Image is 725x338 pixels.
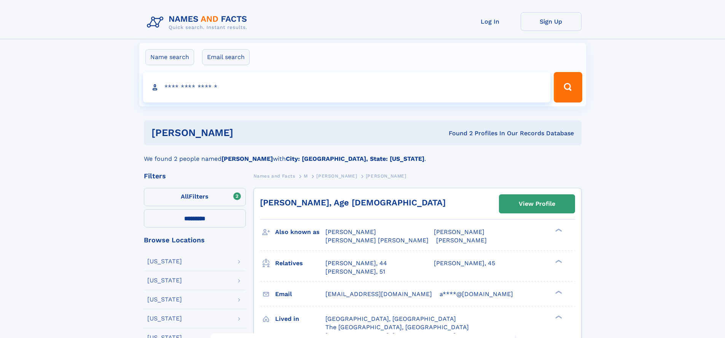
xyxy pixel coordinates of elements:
label: Email search [202,49,250,65]
a: [PERSON_NAME], Age [DEMOGRAPHIC_DATA] [260,198,446,207]
a: [PERSON_NAME], 51 [325,268,385,276]
button: Search Button [554,72,582,103]
h3: Also known as [275,226,325,239]
div: View Profile [519,195,555,213]
div: ❯ [553,290,562,295]
a: [PERSON_NAME], 45 [434,259,495,268]
div: ❯ [553,228,562,233]
div: [US_STATE] [147,258,182,264]
input: search input [143,72,551,103]
span: M [304,173,308,179]
span: [PERSON_NAME] [366,173,406,179]
h3: Lived in [275,312,325,325]
div: Found 2 Profiles In Our Records Database [341,129,574,138]
div: ❯ [553,314,562,319]
a: Sign Up [521,12,582,31]
label: Filters [144,188,246,206]
span: [PERSON_NAME] [PERSON_NAME] [325,237,429,244]
span: [PERSON_NAME] [434,228,484,235]
div: Browse Locations [144,237,246,243]
a: Log In [460,12,521,31]
span: All [181,193,189,200]
img: Logo Names and Facts [144,12,253,33]
div: Filters [144,173,246,179]
span: [EMAIL_ADDRESS][DOMAIN_NAME] [325,290,432,298]
h3: Relatives [275,257,325,270]
div: [US_STATE] [147,277,182,284]
div: [US_STATE] [147,296,182,303]
a: [PERSON_NAME] [316,171,357,181]
div: We found 2 people named with . [144,145,582,163]
span: [PERSON_NAME] [316,173,357,179]
div: ❯ [553,259,562,264]
b: City: [GEOGRAPHIC_DATA], State: [US_STATE] [286,155,424,162]
div: [US_STATE] [147,316,182,322]
span: [PERSON_NAME] [325,228,376,235]
span: The [GEOGRAPHIC_DATA], [GEOGRAPHIC_DATA] [325,324,469,331]
b: [PERSON_NAME] [221,155,273,162]
a: [PERSON_NAME], 44 [325,259,387,268]
span: [GEOGRAPHIC_DATA], [GEOGRAPHIC_DATA] [325,315,456,322]
span: [PERSON_NAME] [436,237,487,244]
a: View Profile [499,195,575,213]
a: Names and Facts [253,171,295,181]
h1: [PERSON_NAME] [151,128,341,138]
h3: Email [275,288,325,301]
a: M [304,171,308,181]
label: Name search [145,49,194,65]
